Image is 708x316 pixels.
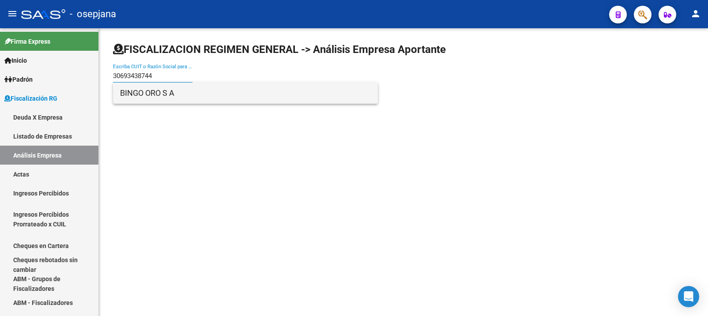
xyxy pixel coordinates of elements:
mat-icon: menu [7,8,18,19]
span: - osepjana [70,4,116,24]
span: BINGO ORO S A [120,83,371,104]
h1: FISCALIZACION REGIMEN GENERAL -> Análisis Empresa Aportante [113,42,446,56]
span: Padrón [4,75,33,84]
span: Fiscalización RG [4,94,57,103]
mat-icon: person [690,8,701,19]
span: Inicio [4,56,27,65]
span: Firma Express [4,37,50,46]
div: Open Intercom Messenger [678,286,699,307]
